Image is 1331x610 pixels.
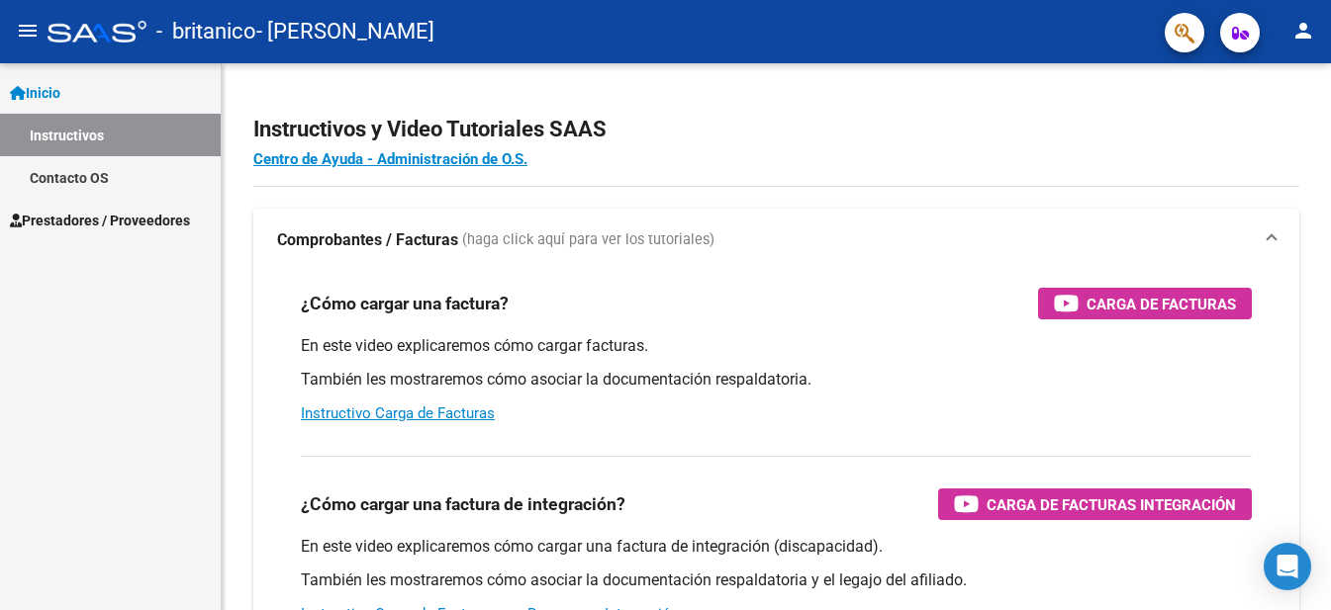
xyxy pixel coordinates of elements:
p: También les mostraremos cómo asociar la documentación respaldatoria. [301,369,1252,391]
mat-icon: menu [16,19,40,43]
strong: Comprobantes / Facturas [277,229,458,251]
h3: ¿Cómo cargar una factura de integración? [301,490,625,518]
span: - [PERSON_NAME] [256,10,434,53]
span: (haga click aquí para ver los tutoriales) [462,229,714,251]
span: Prestadores / Proveedores [10,210,190,231]
mat-icon: person [1291,19,1315,43]
p: En este video explicaremos cómo cargar facturas. [301,335,1252,357]
h2: Instructivos y Video Tutoriales SAAS [253,111,1299,148]
div: Open Intercom Messenger [1264,543,1311,590]
span: Inicio [10,82,60,104]
h3: ¿Cómo cargar una factura? [301,290,509,317]
span: Carga de Facturas [1087,292,1236,316]
button: Carga de Facturas [1038,288,1252,319]
p: En este video explicaremos cómo cargar una factura de integración (discapacidad). [301,536,1252,558]
button: Carga de Facturas Integración [938,488,1252,520]
p: También les mostraremos cómo asociar la documentación respaldatoria y el legajo del afiliado. [301,569,1252,591]
span: Carga de Facturas Integración [987,492,1236,517]
span: - britanico [156,10,256,53]
a: Instructivo Carga de Facturas [301,404,495,422]
a: Centro de Ayuda - Administración de O.S. [253,150,527,168]
mat-expansion-panel-header: Comprobantes / Facturas (haga click aquí para ver los tutoriales) [253,209,1299,272]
